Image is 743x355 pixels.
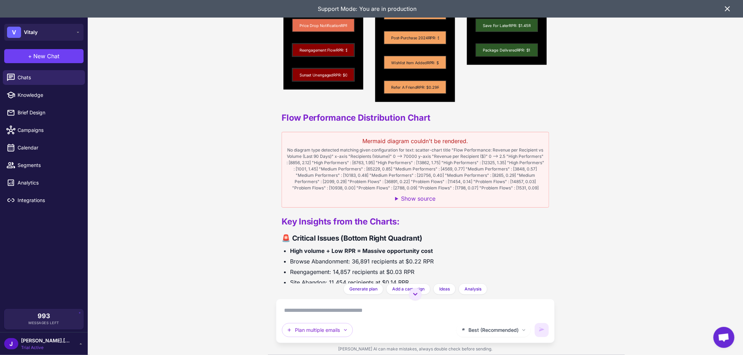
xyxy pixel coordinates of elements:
p: Reengagement FlowRPR: $0.03Recipients: 14,857🚨 HIGH VOLUME [300,47,348,54]
a: Brief Design [3,105,85,120]
button: Best (Recommended) [456,323,531,337]
button: Plan multiple emails [282,323,353,337]
span: Ideas [439,286,450,292]
button: VVitaly [4,24,84,41]
span: [PERSON_NAME].[PERSON_NAME] [21,337,70,344]
p: Package DeliveredRPR: $1.35Recipients: 12,325 [484,47,531,54]
div: Open chat [714,327,735,348]
div: J [4,338,18,349]
a: Knowledge [3,88,85,102]
span: Vitaly [24,28,38,36]
span: Knowledge [18,91,79,99]
li: Browse Abandonment: 36,891 recipients at $0.22 RPR [290,257,549,266]
span: Best (Recommended) [469,326,519,334]
span: Analytics [18,179,79,187]
span: + [28,52,32,60]
p: Save For LaterRPR: $1.45Recipients: 1,001 [484,22,531,29]
a: Analytics [3,175,85,190]
li: Reengagement: 14,857 recipients at $0.03 RPR [290,267,549,276]
span: Integrations [18,196,79,204]
a: Segments [3,158,85,173]
li: Site Abandon: 11,454 recipients at $0.14 RPR [290,278,549,287]
h2: Key Insights from the Charts: [282,216,549,227]
span: Analysis [465,286,481,292]
a: Campaigns [3,123,85,138]
span: Messages Left [28,320,59,326]
button: Generate plan [343,283,383,295]
p: Refer A FriendRPR: $0.29Recipients: 8,265 [392,85,439,91]
p: Post-Purchase 2024RPR: $0.40Recipients: 20,756 [392,35,439,41]
p: Price Drop NotificationRPR: $0.07Recipients: 1,798 [300,22,348,29]
button: Analysis [459,283,487,295]
div: No diagram type detected matching given configuration for text: scatter-chart title "Flow Perform... [286,147,545,191]
span: Segments [18,161,79,169]
strong: 🚨 Critical Issues (Bottom Right Quadrant) [282,234,422,242]
a: Integrations [3,193,85,208]
div: [PERSON_NAME] AI can make mistakes, always double check before sending. [276,343,555,355]
p: Sunset UnengagedRPR: $0.00Recipients: 10,938🚨 HIGH VOLUME [300,72,348,78]
div: Mermaid diagram couldn't be rendered. [282,132,549,208]
summary: Show source [286,194,545,203]
a: Calendar [3,140,85,155]
a: Chats [3,70,85,85]
span: Campaigns [18,126,79,134]
p: Wishlist Item AddedRPR: $0.29Recipients: 2,099 [392,60,439,66]
span: Add a campaign [392,286,425,292]
span: New Chat [34,52,60,60]
span: Chats [18,74,79,81]
button: Add a campaign [386,283,430,295]
span: Trial Active [21,344,70,351]
span: 993 [38,313,50,319]
span: Generate plan [349,286,377,292]
span: Calendar [18,144,79,152]
div: V [7,27,21,38]
strong: High volume + Low RPR = Massive opportunity cost [290,247,433,254]
h2: Flow Performance Distribution Chart [282,112,549,123]
span: Brief Design [18,109,79,116]
button: +New Chat [4,49,84,63]
button: Ideas [433,283,456,295]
